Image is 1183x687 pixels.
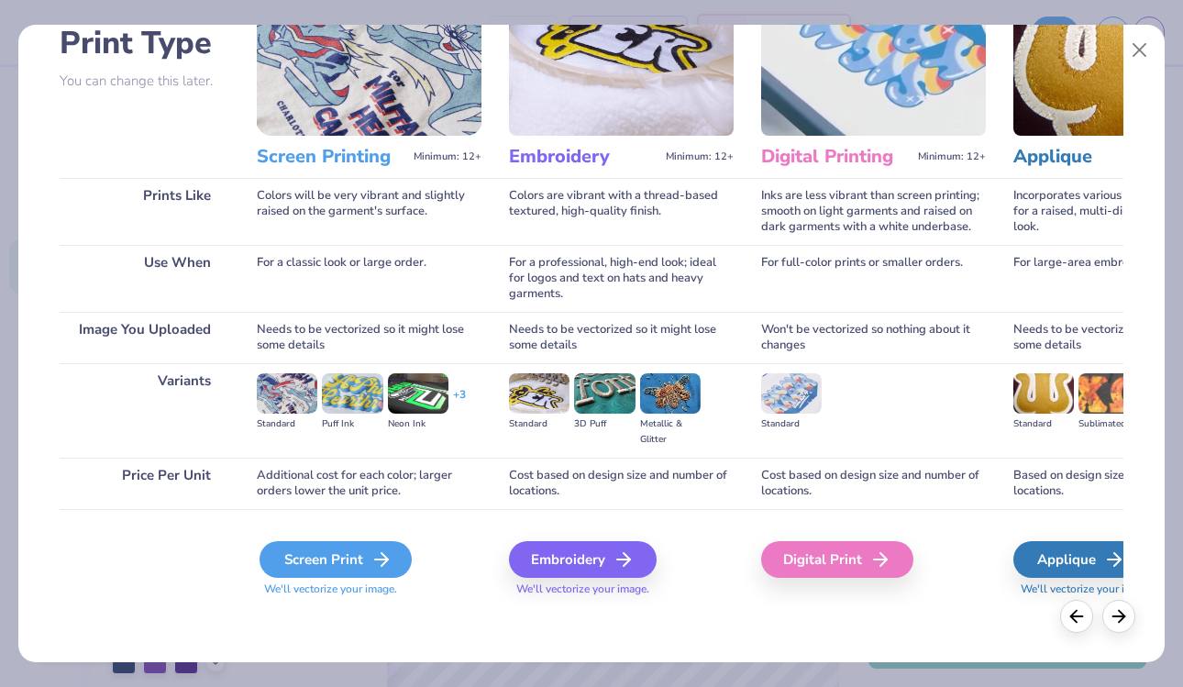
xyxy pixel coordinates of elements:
[509,312,734,363] div: Needs to be vectorized so it might lose some details
[640,416,701,448] div: Metallic & Glitter
[257,145,406,169] h3: Screen Printing
[60,312,229,363] div: Image You Uploaded
[1013,145,1163,169] h3: Applique
[257,582,481,597] span: We'll vectorize your image.
[60,458,229,509] div: Price Per Unit
[453,387,466,418] div: + 3
[509,178,734,245] div: Colors are vibrant with a thread-based textured, high-quality finish.
[60,245,229,312] div: Use When
[509,416,569,432] div: Standard
[257,458,481,509] div: Additional cost for each color; larger orders lower the unit price.
[761,145,911,169] h3: Digital Printing
[1013,416,1074,432] div: Standard
[640,373,701,414] img: Metallic & Glitter
[509,582,734,597] span: We'll vectorize your image.
[257,312,481,363] div: Needs to be vectorized so it might lose some details
[257,373,317,414] img: Standard
[414,150,481,163] span: Minimum: 12+
[574,373,635,414] img: 3D Puff
[1013,373,1074,414] img: Standard
[509,373,569,414] img: Standard
[761,541,913,578] div: Digital Print
[761,458,986,509] div: Cost based on design size and number of locations.
[509,245,734,312] div: For a professional, high-end look; ideal for logos and text on hats and heavy garments.
[257,416,317,432] div: Standard
[574,416,635,432] div: 3D Puff
[509,458,734,509] div: Cost based on design size and number of locations.
[1078,373,1139,414] img: Sublimated
[322,416,382,432] div: Puff Ink
[388,373,448,414] img: Neon Ink
[322,373,382,414] img: Puff Ink
[1122,33,1156,68] button: Close
[60,73,229,89] p: You can change this later.
[918,150,986,163] span: Minimum: 12+
[509,541,657,578] div: Embroidery
[761,416,822,432] div: Standard
[60,363,229,458] div: Variants
[666,150,734,163] span: Minimum: 12+
[60,178,229,245] div: Prints Like
[509,145,658,169] h3: Embroidery
[1078,416,1139,432] div: Sublimated
[761,373,822,414] img: Standard
[260,541,412,578] div: Screen Print
[257,178,481,245] div: Colors will be very vibrant and slightly raised on the garment's surface.
[761,178,986,245] div: Inks are less vibrant than screen printing; smooth on light garments and raised on dark garments ...
[257,245,481,312] div: For a classic look or large order.
[761,312,986,363] div: Won't be vectorized so nothing about it changes
[761,245,986,312] div: For full-color prints or smaller orders.
[388,416,448,432] div: Neon Ink
[1013,541,1148,578] div: Applique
